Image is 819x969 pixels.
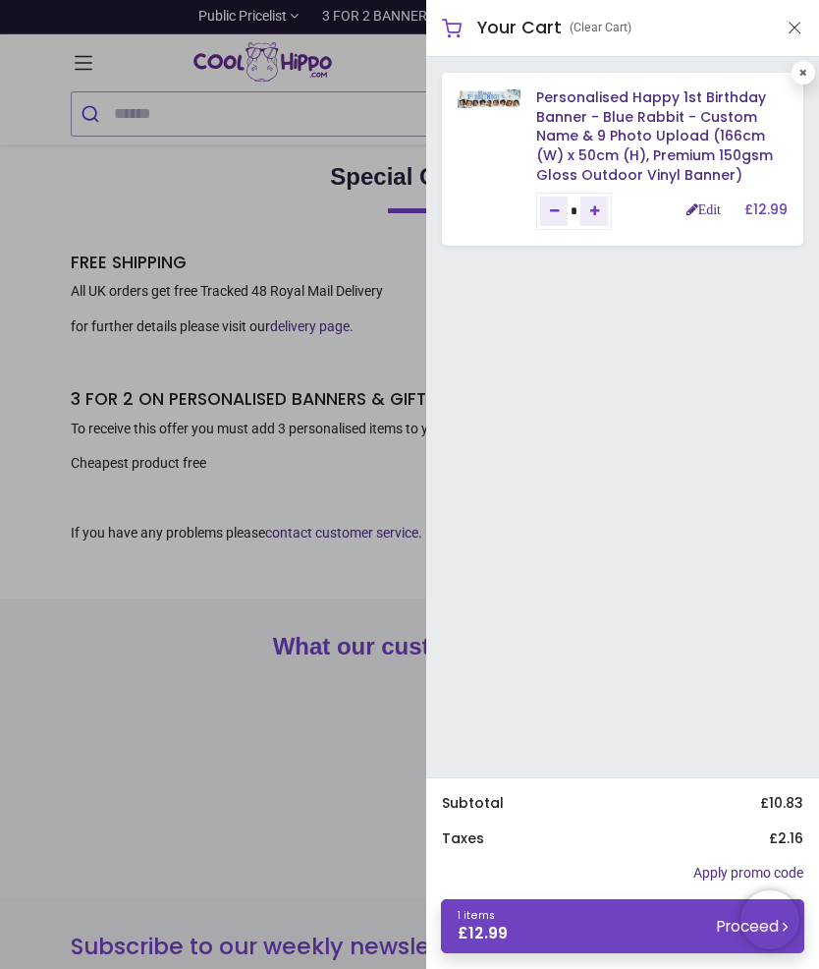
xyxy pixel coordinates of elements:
[458,908,495,923] span: 1 items
[442,794,504,814] h6: Subtotal
[442,829,484,849] h6: Taxes
[778,828,803,848] span: 2.16
[468,923,508,943] span: 12.99
[458,89,520,108] img: tgAAAABJRU5ErkJggg==
[744,200,788,220] h6: £
[717,916,788,937] small: Proceed
[769,793,803,813] span: 10.83
[458,923,508,944] span: £
[693,864,803,883] a: Apply promo code
[536,87,773,184] a: Personalised Happy 1st Birthday Banner - Blue Rabbit - Custom Name & 9 Photo Upload (166cm (W) x ...
[570,20,631,36] a: (Clear Cart)
[441,899,804,953] a: 1 items £12.99 Proceed
[740,890,799,949] iframe: Brevo live chat
[540,197,568,226] a: Remove one
[769,829,803,849] h6: £
[760,794,803,814] h6: £
[753,199,788,219] span: 12.99
[580,197,608,226] a: Add one
[477,16,562,40] h5: Your Cart
[686,202,721,216] a: Edit
[786,16,803,40] button: Close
